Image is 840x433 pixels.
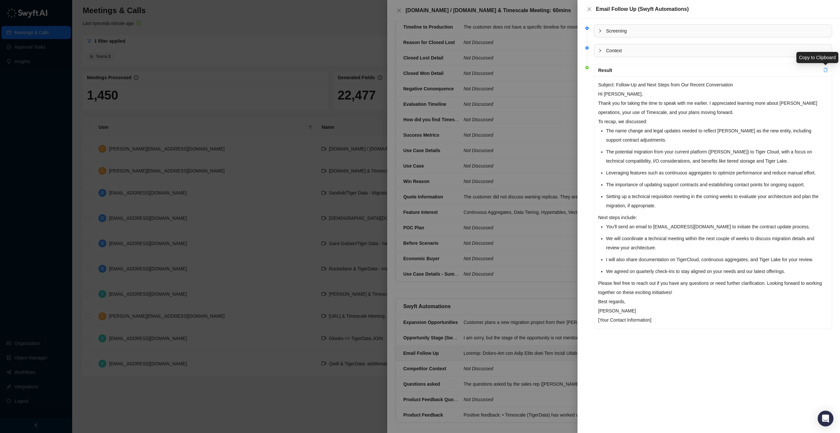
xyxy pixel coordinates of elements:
span: close [587,7,592,12]
span: Screening [606,27,828,34]
li: We agreed on quarterly check-ins to stay aligned on your needs and our latest offerings. [606,267,828,276]
li: Leveraging features such as continuous aggregates to optimize performance and reduce manual effort. [606,168,828,177]
li: The name change and legal updates needed to reflect [PERSON_NAME] as the new entity, including su... [606,126,828,145]
div: Email Follow Up (Swyft Automations) [596,5,832,13]
div: Copy to Clipboard [796,52,838,63]
li: I will also share documentation on TigerCloud, continuous aggregates, and Tiger Lake for your rev... [606,255,828,264]
li: The importance of updating support contracts and establishing contact points for ongoing support. [606,180,828,189]
span: collapsed [598,49,602,53]
div: Screening [594,25,832,37]
p: Subject: Follow-Up and Next Steps from Our Recent Conversation [598,80,828,89]
div: Result [598,67,823,74]
p: Please feel free to reach out if you have any questions or need further clarification. Looking fo... [598,279,828,297]
span: Context [606,47,828,54]
span: collapsed [598,29,602,33]
button: Close [585,5,593,13]
p: Hi [PERSON_NAME], [598,89,828,99]
p: Thank you for taking the time to speak with me earlier. I appreciated learning more about [PERSON... [598,99,828,117]
div: Context [594,44,832,57]
p: To recap, we discussed: [598,117,828,126]
li: We will coordinate a technical meeting within the next couple of weeks to discuss migration detai... [606,234,828,252]
p: Next steps include: [598,213,828,222]
p: Best regards, [PERSON_NAME] [Your Contact Information] [598,297,828,325]
li: Setting up a technical requisition meeting in the coming weeks to evaluate your architecture and ... [606,192,828,210]
li: The potential migration from your current platform ([PERSON_NAME]) to Tiger Cloud, with a focus o... [606,147,828,166]
span: copy [823,68,828,72]
li: You’ll send an email to [EMAIL_ADDRESS][DOMAIN_NAME] to initiate the contract update process. [606,222,828,231]
div: Open Intercom Messenger [818,411,833,426]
